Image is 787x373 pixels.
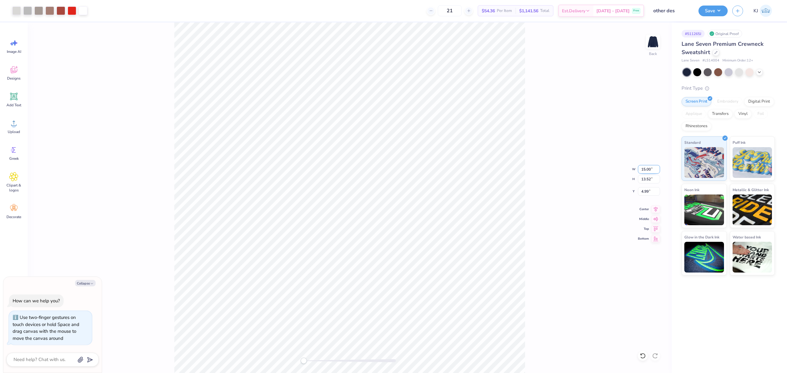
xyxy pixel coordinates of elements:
button: Collapse [75,280,96,286]
span: Free [633,9,639,13]
div: Original Proof [708,30,742,37]
img: Glow in the Dark Ink [684,242,724,273]
div: Transfers [708,109,733,119]
span: Puff Ink [733,139,745,146]
img: Kendra Jingco [760,5,772,17]
img: Back [647,36,659,48]
div: Applique [682,109,706,119]
span: Greek [9,156,19,161]
img: Puff Ink [733,147,772,178]
div: Use two-finger gestures on touch devices or hold Space and drag canvas with the mouse to move the... [13,314,79,341]
a: KJ [751,5,775,17]
div: Vinyl [734,109,752,119]
span: Clipart & logos [4,183,24,193]
span: Bottom [638,236,649,241]
span: Water based Ink [733,234,761,240]
span: Top [638,226,649,231]
span: Est. Delivery [562,8,585,14]
span: Lane Seven [682,58,699,63]
span: [DATE] - [DATE] [596,8,630,14]
button: Save [698,6,728,16]
div: Foil [753,109,768,119]
img: Neon Ink [684,194,724,225]
div: Back [649,51,657,57]
input: – – [438,5,462,16]
div: Accessibility label [301,358,307,364]
span: $1,141.56 [519,8,538,14]
div: How can we help you? [13,298,60,304]
div: Rhinestones [682,122,711,131]
span: Upload [8,129,20,134]
span: Image AI [7,49,21,54]
span: Standard [684,139,701,146]
span: Metallic & Glitter Ink [733,186,769,193]
img: Standard [684,147,724,178]
div: Screen Print [682,97,711,106]
span: Total [540,8,549,14]
span: # LS14004 [702,58,719,63]
span: Center [638,207,649,212]
span: KJ [753,7,758,14]
span: Designs [7,76,21,81]
div: Embroidery [713,97,742,106]
span: Neon Ink [684,186,699,193]
span: $54.36 [482,8,495,14]
span: Lane Seven Premium Crewneck Sweatshirt [682,40,764,56]
span: Middle [638,217,649,222]
span: Add Text [6,103,21,108]
span: Minimum Order: 12 + [722,58,753,63]
span: Per Item [497,8,512,14]
img: Water based Ink [733,242,772,273]
img: Metallic & Glitter Ink [733,194,772,225]
span: Glow in the Dark Ink [684,234,719,240]
div: Print Type [682,85,775,92]
span: Decorate [6,214,21,219]
input: Untitled Design [649,5,694,17]
div: Digital Print [744,97,774,106]
div: # 511265J [682,30,705,37]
